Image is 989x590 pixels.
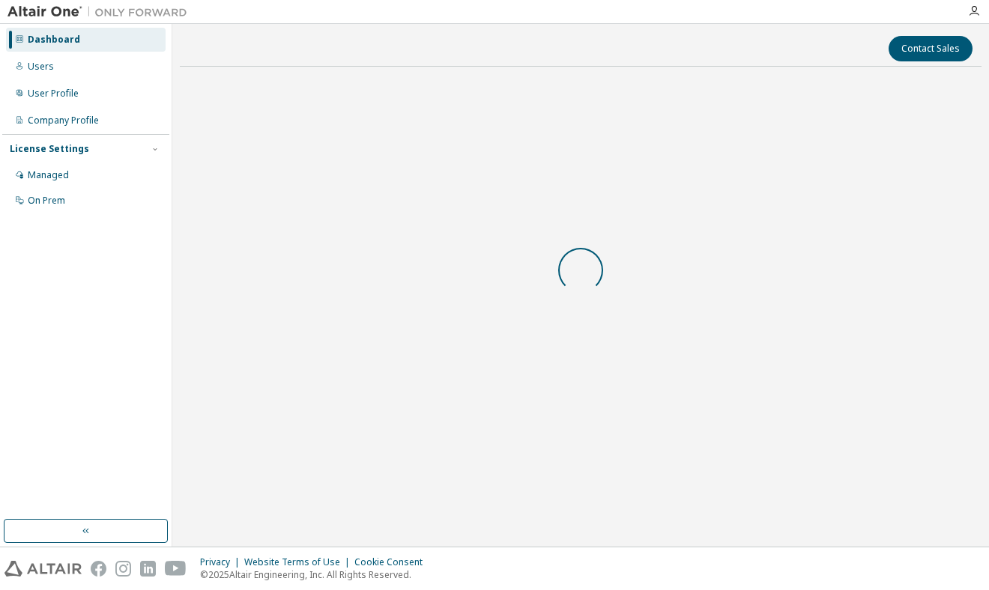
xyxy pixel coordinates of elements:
div: User Profile [28,88,79,100]
div: Managed [28,169,69,181]
div: Company Profile [28,115,99,127]
div: License Settings [10,143,89,155]
img: linkedin.svg [140,561,156,577]
div: Cookie Consent [354,556,432,568]
div: Website Terms of Use [244,556,354,568]
div: Privacy [200,556,244,568]
img: instagram.svg [115,561,131,577]
img: youtube.svg [165,561,187,577]
img: facebook.svg [91,561,106,577]
div: Users [28,61,54,73]
button: Contact Sales [889,36,973,61]
img: Altair One [7,4,195,19]
div: Dashboard [28,34,80,46]
p: © 2025 Altair Engineering, Inc. All Rights Reserved. [200,568,432,581]
img: altair_logo.svg [4,561,82,577]
div: On Prem [28,195,65,207]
